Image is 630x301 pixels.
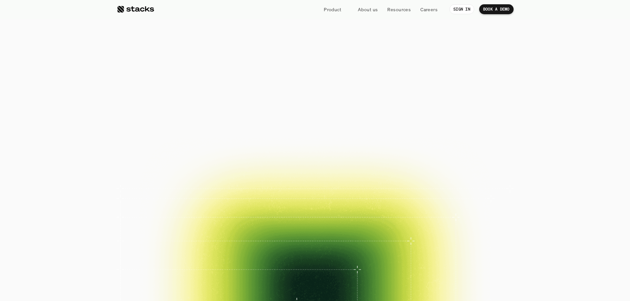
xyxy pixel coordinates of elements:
a: Resources [383,3,415,15]
p: About us [358,6,378,13]
p: EXPLORE PRODUCT [321,143,373,152]
p: BOOK A DEMO [257,143,295,152]
p: Product [324,6,341,13]
a: About us [354,3,382,15]
p: Careers [420,6,438,13]
a: BOOK A DEMO [246,139,307,156]
span: Reimagined. [232,69,398,99]
span: The [190,40,242,69]
a: BOOK A DEMO [479,4,514,14]
p: Resources [387,6,411,13]
a: SIGN IN [449,4,474,14]
span: close. [368,40,441,69]
p: Close your books faster, smarter, and risk-free with Stacks, the AI tool for accounting teams. [232,107,398,128]
p: BOOK A DEMO [483,7,510,12]
p: SIGN IN [453,7,470,12]
span: financial [248,40,362,69]
a: EXPLORE PRODUCT [310,139,384,156]
a: Careers [416,3,441,15]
